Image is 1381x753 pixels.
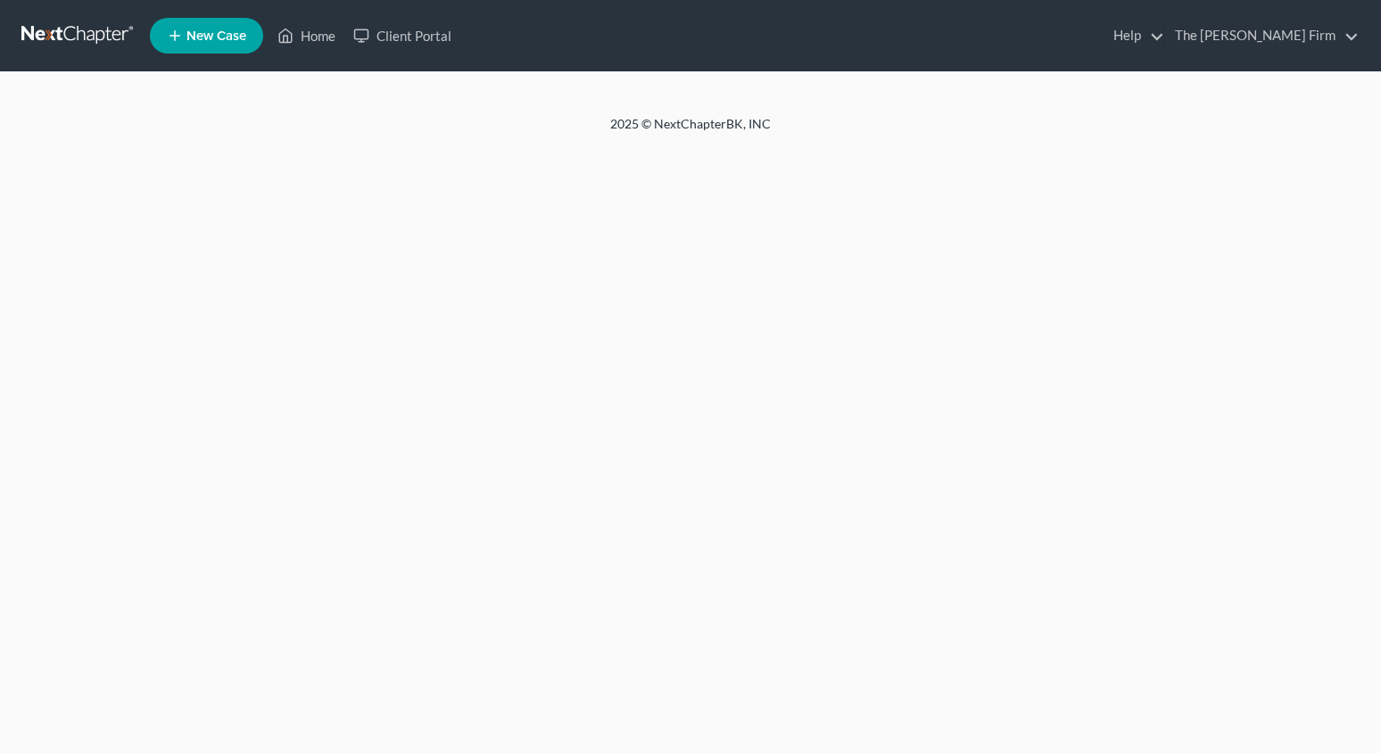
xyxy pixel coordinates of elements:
a: Home [269,20,344,52]
div: 2025 © NextChapterBK, INC [182,115,1199,147]
a: The [PERSON_NAME] Firm [1166,20,1359,52]
a: Client Portal [344,20,460,52]
new-legal-case-button: New Case [150,18,263,54]
a: Help [1104,20,1164,52]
